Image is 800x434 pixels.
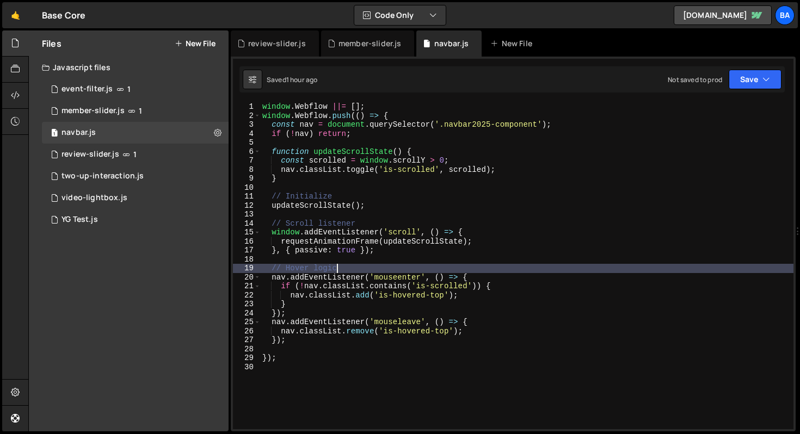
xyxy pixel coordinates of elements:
[339,38,402,49] div: member-slider.js
[267,75,317,84] div: Saved
[42,187,229,209] div: 15790/44778.js
[233,309,261,318] div: 24
[233,246,261,255] div: 17
[233,363,261,372] div: 30
[248,38,306,49] div: review-slider.js
[42,78,229,100] div: 15790/44139.js
[233,237,261,246] div: 16
[61,84,113,94] div: event-filter.js
[233,201,261,210] div: 12
[233,192,261,201] div: 11
[42,209,229,231] div: 15790/42338.js
[668,75,722,84] div: Not saved to prod
[233,147,261,157] div: 6
[61,171,144,181] div: two-up-interaction.js
[51,129,58,138] span: 1
[286,75,318,84] div: 1 hour ago
[42,144,229,165] div: 15790/44138.js
[61,215,98,225] div: YG Test.js
[233,165,261,175] div: 8
[42,38,61,49] h2: Files
[233,318,261,327] div: 25
[354,5,446,25] button: Code Only
[2,2,29,28] a: 🤙
[775,5,795,25] a: Ba
[61,150,119,159] div: review-slider.js
[233,183,261,193] div: 10
[175,39,216,48] button: New File
[42,100,229,122] div: 15790/44133.js
[233,219,261,228] div: 14
[434,38,469,49] div: navbar.js
[233,255,261,264] div: 18
[233,120,261,129] div: 3
[233,210,261,219] div: 13
[42,9,85,22] div: Base Core
[61,128,96,138] div: navbar.js
[233,129,261,139] div: 4
[233,336,261,345] div: 27
[233,156,261,165] div: 7
[729,70,781,89] button: Save
[233,282,261,291] div: 21
[233,345,261,354] div: 28
[233,174,261,183] div: 9
[127,85,131,94] span: 1
[61,106,125,116] div: member-slider.js
[233,327,261,336] div: 26
[233,228,261,237] div: 15
[233,291,261,300] div: 22
[233,102,261,111] div: 1
[42,122,229,144] div: 15790/44982.js
[233,264,261,273] div: 19
[233,273,261,282] div: 20
[233,111,261,121] div: 2
[139,107,142,115] span: 1
[61,193,127,203] div: video-lightbox.js
[233,138,261,147] div: 5
[133,150,137,159] span: 1
[42,165,229,187] div: 15790/44770.js
[233,300,261,309] div: 23
[674,5,772,25] a: [DOMAIN_NAME]
[233,354,261,363] div: 29
[29,57,229,78] div: Javascript files
[490,38,536,49] div: New File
